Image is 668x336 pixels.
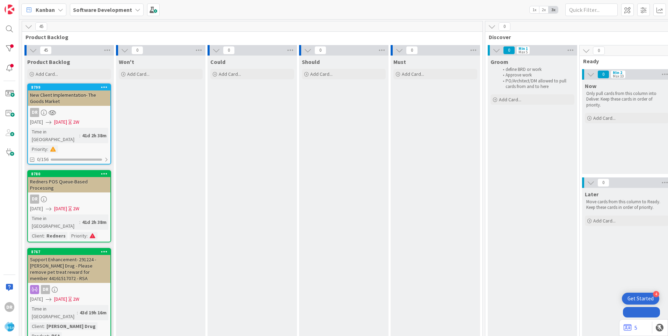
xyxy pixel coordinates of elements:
[585,191,598,198] span: Later
[406,46,418,54] span: 0
[499,72,573,78] li: Approve work
[54,205,67,212] span: [DATE]
[27,58,70,65] span: Product Backlog
[131,46,143,54] span: 0
[597,70,609,79] span: 0
[36,71,58,77] span: Add Card...
[549,6,558,13] span: 3x
[28,195,110,204] div: DR
[78,309,108,316] div: 43d 19h 16m
[87,232,88,240] span: :
[31,171,110,176] div: 8780
[593,46,605,55] span: 0
[73,118,79,126] div: 2W
[37,156,49,163] span: 0/156
[613,74,624,78] div: Max 10
[73,295,79,303] div: 2W
[28,171,110,177] div: 8780
[28,177,110,192] div: Redners POS Queue-Based Processing
[28,249,110,255] div: 8767
[28,108,110,117] div: DR
[5,322,14,331] img: avatar
[30,205,43,212] span: [DATE]
[499,67,573,72] li: define BRD or work
[26,34,474,41] span: Product Backlog
[223,46,235,54] span: 0
[28,90,110,106] div: New Client Implementation- The Goods Market
[499,22,510,31] span: 0
[70,232,87,240] div: Priority
[31,249,110,254] div: 8767
[30,128,79,143] div: Time in [GEOGRAPHIC_DATA]
[30,214,79,230] div: Time in [GEOGRAPHIC_DATA]
[79,132,80,139] span: :
[489,34,668,41] span: Discover
[30,322,44,330] div: Client
[28,285,110,294] div: DR
[219,71,241,77] span: Add Card...
[44,322,45,330] span: :
[28,255,110,283] div: Support Enhancement- 291224 - [PERSON_NAME] Drug - Please remove pet treat reward for member 4416...
[119,58,134,65] span: Won't
[499,96,521,103] span: Add Card...
[583,58,665,65] span: Ready
[30,108,39,117] div: DR
[310,71,333,77] span: Add Card...
[35,22,47,31] span: 45
[73,205,79,212] div: 2W
[27,83,111,165] a: 8799New Client Implementation- The Goods MarketDR[DATE][DATE]2WTime in [GEOGRAPHIC_DATA]:41d 2h 3...
[613,71,622,74] div: Min 2
[77,309,78,316] span: :
[45,322,97,330] div: [PERSON_NAME] Drug
[585,82,596,89] span: Now
[79,218,80,226] span: :
[41,285,50,294] div: DR
[30,305,77,320] div: Time in [GEOGRAPHIC_DATA]
[31,85,110,90] div: 8799
[624,323,637,332] a: 5
[30,232,44,240] div: Client
[593,218,616,224] span: Add Card...
[597,178,609,187] span: 0
[5,5,14,14] img: Visit kanbanzone.com
[530,6,539,13] span: 1x
[40,46,52,54] span: 45
[45,232,67,240] div: Redners
[54,295,67,303] span: [DATE]
[80,218,108,226] div: 41d 2h 38m
[565,3,618,16] input: Quick Filter...
[30,145,47,153] div: Priority
[30,295,43,303] span: [DATE]
[622,293,659,305] div: Open Get Started checklist, remaining modules: 4
[5,302,14,312] div: DR
[593,115,616,121] span: Add Card...
[499,78,573,90] li: PO/Architect/DM allowed to pull cards from and to here
[518,47,528,50] div: Min 1
[627,295,654,302] div: Get Started
[586,199,667,211] p: Move cards from this column to Ready. Keep these cards in order of priority.
[314,46,326,54] span: 0
[127,71,150,77] span: Add Card...
[36,6,55,14] span: Kanban
[28,249,110,283] div: 8767Support Enhancement- 291224 - [PERSON_NAME] Drug - Please remove pet treat reward for member ...
[47,145,48,153] span: :
[518,50,528,54] div: Max 5
[302,58,320,65] span: Should
[30,195,39,204] div: DR
[653,291,659,297] div: 4
[539,6,549,13] span: 2x
[28,84,110,90] div: 8799
[73,6,132,13] b: Software Development
[402,71,424,77] span: Add Card...
[28,84,110,106] div: 8799New Client Implementation- The Goods Market
[503,46,515,54] span: 0
[80,132,108,139] div: 41d 2h 38m
[44,232,45,240] span: :
[491,58,508,65] span: Groom
[30,118,43,126] span: [DATE]
[28,171,110,192] div: 8780Redners POS Queue-Based Processing
[586,91,667,108] p: Only pull cards from this column into Deliver. Keep these cards in order of priority.
[210,58,225,65] span: Could
[27,170,111,242] a: 8780Redners POS Queue-Based ProcessingDR[DATE][DATE]2WTime in [GEOGRAPHIC_DATA]:41d 2h 38mClient:...
[393,58,406,65] span: Must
